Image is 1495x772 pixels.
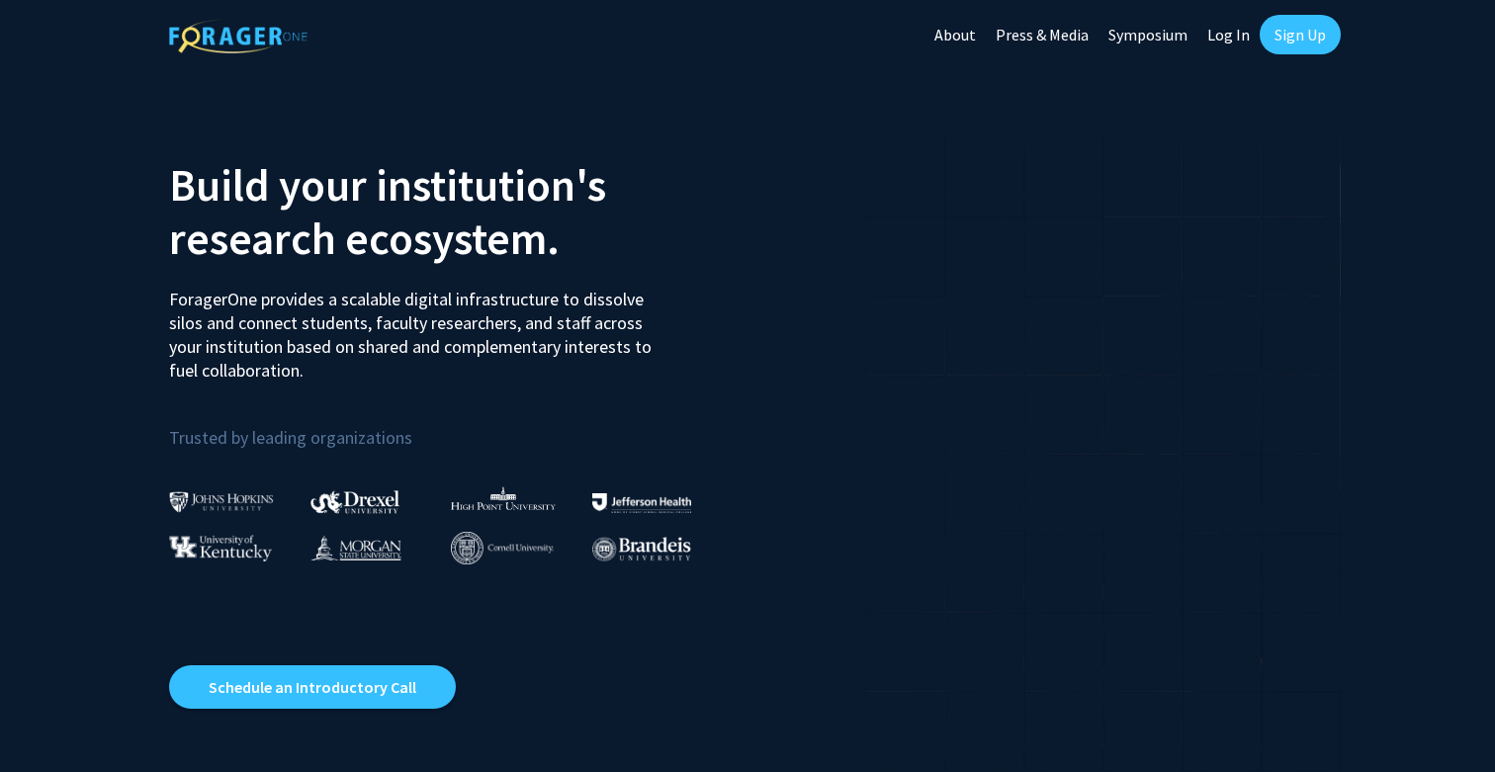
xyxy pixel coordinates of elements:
img: Morgan State University [310,535,401,560]
img: ForagerOne Logo [169,19,308,53]
img: High Point University [451,486,556,510]
img: Johns Hopkins University [169,491,274,512]
img: Drexel University [310,490,399,513]
a: Opens in a new tab [169,665,456,709]
p: ForagerOne provides a scalable digital infrastructure to dissolve silos and connect students, fac... [169,273,665,383]
a: Sign Up [1260,15,1341,54]
h2: Build your institution's research ecosystem. [169,158,733,265]
img: Brandeis University [592,537,691,561]
img: University of Kentucky [169,535,272,561]
img: Thomas Jefferson University [592,493,691,512]
p: Trusted by leading organizations [169,398,733,453]
img: Cornell University [451,532,554,564]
